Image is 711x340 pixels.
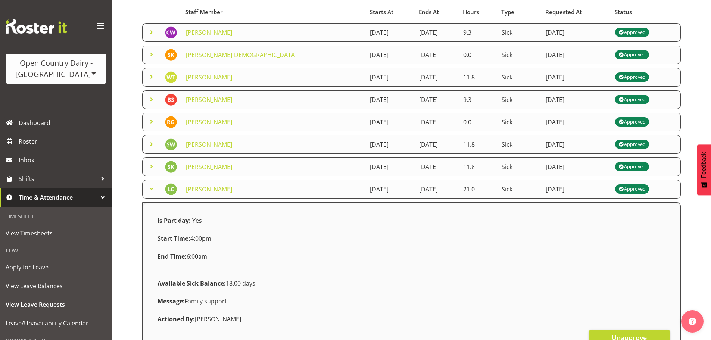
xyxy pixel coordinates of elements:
[618,185,645,194] div: Approved
[2,224,110,243] a: View Timesheets
[165,49,177,61] img: shiva-kumaran10130.jpg
[158,252,187,261] strong: End Time:
[497,180,541,199] td: Sick
[697,144,711,195] button: Feedback - Show survey
[415,113,459,131] td: [DATE]
[459,23,497,42] td: 9.3
[158,252,207,261] span: 6:00am
[186,185,232,193] a: [PERSON_NAME]
[365,90,415,109] td: [DATE]
[2,314,110,333] a: Leave/Unavailability Calendar
[541,135,611,154] td: [DATE]
[186,73,232,81] a: [PERSON_NAME]
[541,68,611,87] td: [DATE]
[365,68,415,87] td: [DATE]
[497,90,541,109] td: Sick
[158,234,190,243] strong: Start Time:
[618,28,645,37] div: Approved
[158,297,185,305] strong: Message:
[2,295,110,314] a: View Leave Requests
[618,95,645,104] div: Approved
[415,68,459,87] td: [DATE]
[618,162,645,171] div: Approved
[415,135,459,154] td: [DATE]
[186,118,232,126] a: [PERSON_NAME]
[19,155,108,166] span: Inbox
[459,135,497,154] td: 11.8
[2,209,110,224] div: Timesheet
[158,315,195,323] strong: Actioned By:
[165,161,177,173] img: steffan-kennard9760.jpg
[618,140,645,149] div: Approved
[165,94,177,106] img: barry-sheilds9759.jpg
[186,163,232,171] a: [PERSON_NAME]
[165,71,177,83] img: warren-tempelman7489.jpg
[365,180,415,199] td: [DATE]
[19,173,97,184] span: Shifts
[415,90,459,109] td: [DATE]
[365,113,415,131] td: [DATE]
[2,277,110,295] a: View Leave Balances
[158,234,211,243] span: 4:00pm
[463,8,479,16] span: Hours
[459,180,497,199] td: 21.0
[419,8,439,16] span: Ends At
[459,157,497,176] td: 11.8
[370,8,393,16] span: Starts At
[459,90,497,109] td: 9.3
[2,258,110,277] a: Apply for Leave
[541,90,611,109] td: [DATE]
[415,46,459,64] td: [DATE]
[165,26,177,38] img: callum-wells11653.jpg
[701,152,707,178] span: Feedback
[365,46,415,64] td: [DATE]
[541,113,611,131] td: [DATE]
[158,216,191,225] strong: Is Part day:
[365,135,415,154] td: [DATE]
[459,68,497,87] td: 11.8
[615,8,632,16] span: Status
[19,192,97,203] span: Time & Attendance
[415,23,459,42] td: [DATE]
[153,310,670,328] div: [PERSON_NAME]
[6,280,106,291] span: View Leave Balances
[689,318,696,325] img: help-xxl-2.png
[186,96,232,104] a: [PERSON_NAME]
[186,140,232,149] a: [PERSON_NAME]
[618,118,645,127] div: Approved
[158,279,226,287] strong: Available Sick Balance:
[365,23,415,42] td: [DATE]
[19,117,108,128] span: Dashboard
[6,19,67,34] img: Rosterit website logo
[153,292,670,310] div: Family support
[365,157,415,176] td: [DATE]
[19,136,108,147] span: Roster
[185,8,223,16] span: Staff Member
[501,8,514,16] span: Type
[541,46,611,64] td: [DATE]
[497,157,541,176] td: Sick
[541,157,611,176] td: [DATE]
[618,50,645,59] div: Approved
[165,183,177,195] img: laura-courtney7441.jpg
[415,157,459,176] td: [DATE]
[6,262,106,273] span: Apply for Leave
[6,299,106,310] span: View Leave Requests
[13,57,99,80] div: Open Country Dairy - [GEOGRAPHIC_DATA]
[459,113,497,131] td: 0.0
[497,68,541,87] td: Sick
[541,23,611,42] td: [DATE]
[6,228,106,239] span: View Timesheets
[497,113,541,131] td: Sick
[497,46,541,64] td: Sick
[497,23,541,42] td: Sick
[153,274,670,292] div: 18.00 days
[541,180,611,199] td: [DATE]
[415,180,459,199] td: [DATE]
[192,216,202,225] span: Yes
[618,73,645,82] div: Approved
[459,46,497,64] td: 0.0
[497,135,541,154] td: Sick
[186,51,297,59] a: [PERSON_NAME][DEMOGRAPHIC_DATA]
[2,243,110,258] div: Leave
